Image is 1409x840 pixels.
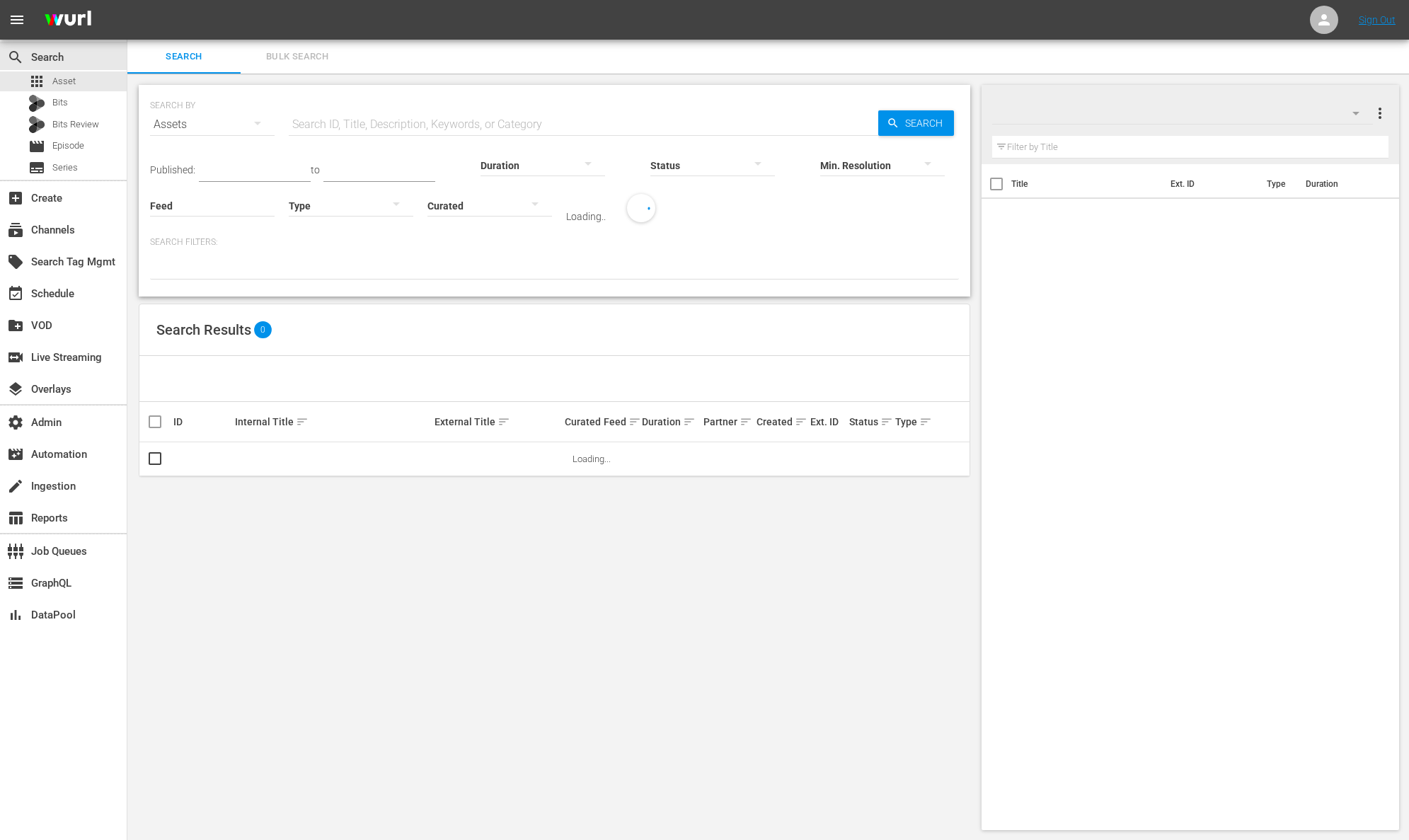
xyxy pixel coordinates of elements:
span: Live Streaming [7,349,24,366]
span: sort [880,415,893,428]
span: sort [628,415,641,428]
div: Created [757,413,806,430]
span: Search Results [156,321,251,338]
div: Curated [565,416,599,427]
span: Search [899,110,954,136]
span: sort [498,415,510,428]
div: Bits [28,95,45,112]
span: Automation [7,446,24,463]
th: Ext. ID [1162,164,1258,204]
div: ID [173,416,231,427]
button: Search [878,110,954,136]
div: External Title [435,413,560,430]
span: Loading... [573,454,611,464]
span: Create [7,190,24,207]
div: Feed [604,413,638,430]
span: DataPool [7,606,24,623]
p: Search Filters: [150,236,959,248]
div: Partner [703,413,753,430]
span: Overlays [7,381,24,398]
img: ans4CAIJ8jUAAAAAAAAAAAAAAAAAAAAAAAAgQb4GAAAAAAAAAAAAAAAAAAAAAAAAJMjXAAAAAAAAAAAAAAAAAAAAAAAAgAT5G... [34,4,102,37]
span: VOD [7,317,24,334]
span: sort [795,415,807,428]
span: sort [296,415,309,428]
button: more_vert [1371,96,1388,130]
span: sort [919,415,932,428]
span: Bits Review [52,117,99,132]
div: Ext. ID [810,416,844,427]
span: menu [8,11,25,28]
span: Search [136,49,232,65]
div: Loading.. [566,211,606,222]
span: Series [28,159,45,176]
th: Type [1258,164,1297,204]
a: Sign Out [1359,14,1396,25]
span: Series [52,161,78,175]
span: Search [7,49,24,66]
span: sort [740,415,752,428]
div: Bits Review [28,116,45,133]
span: Asset [28,73,45,90]
th: Title [1011,164,1162,204]
span: Reports [7,510,24,527]
span: Admin [7,414,24,431]
span: Search Tag Mgmt [7,253,24,270]
div: Status [849,413,891,430]
span: Job Queues [7,543,24,560]
div: Internal Title [235,413,430,430]
span: Bulk Search [249,49,345,65]
span: 0 [254,321,272,338]
span: more_vert [1371,105,1388,122]
div: Assets [150,105,275,144]
span: Asset [52,74,76,88]
span: GraphQL [7,575,24,592]
span: Bits [52,96,68,110]
span: Channels [7,221,24,238]
div: Type [895,413,921,430]
span: sort [683,415,696,428]
span: Episode [52,139,84,153]
span: to [311,164,320,176]
th: Duration [1297,164,1382,204]
span: Published: [150,164,195,176]
span: Ingestion [7,478,24,495]
div: Duration [642,413,699,430]
span: Episode [28,138,45,155]
span: Schedule [7,285,24,302]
